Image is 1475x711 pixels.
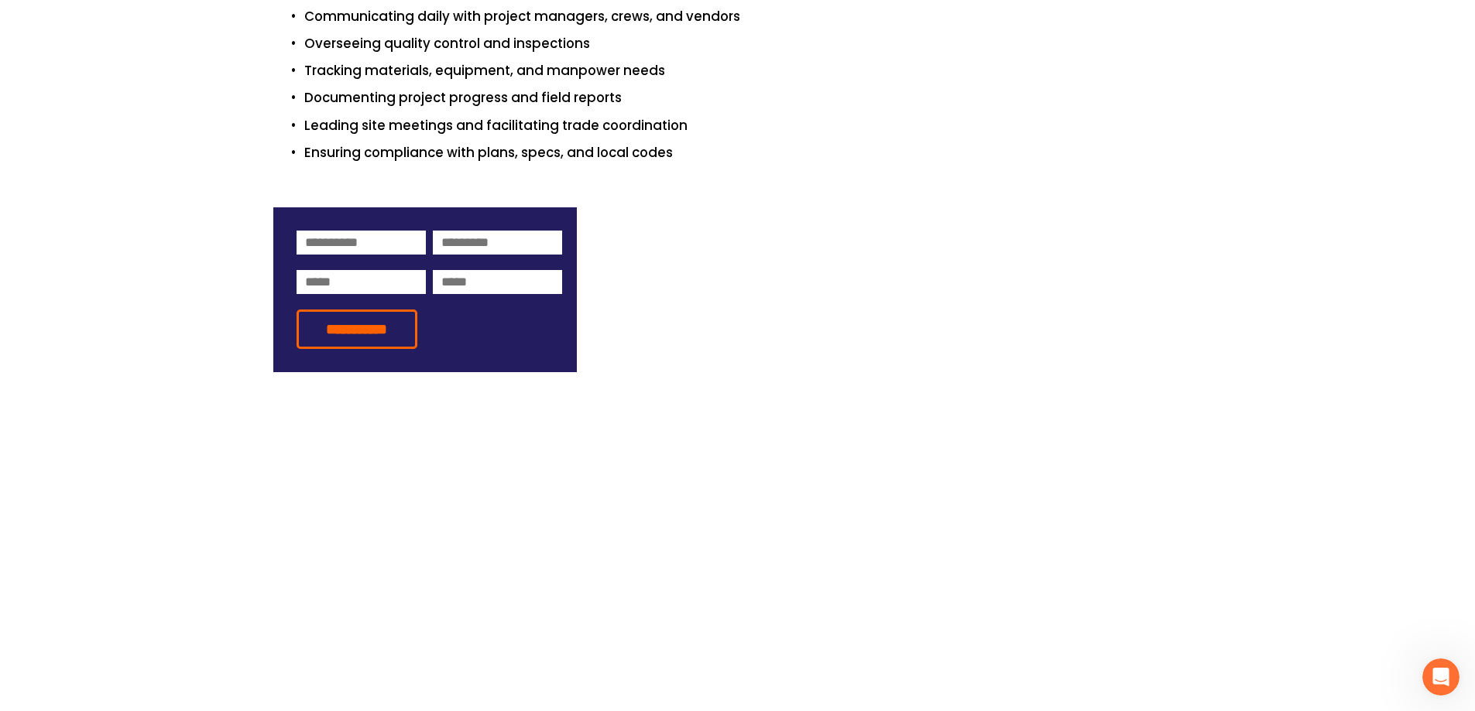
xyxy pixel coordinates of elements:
iframe: Intercom live chat [1422,658,1460,696]
p: Leading site meetings and facilitating trade coordination [304,115,1202,136]
p: Communicating daily with project managers, crews, and vendors [304,6,1202,27]
p: Tracking materials, equipment, and manpower needs [304,60,1202,81]
p: Documenting project progress and field reports [304,87,1202,108]
p: Overseeing quality control and inspections [304,33,1202,54]
p: Ensuring compliance with plans, specs, and local codes [304,142,1202,163]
